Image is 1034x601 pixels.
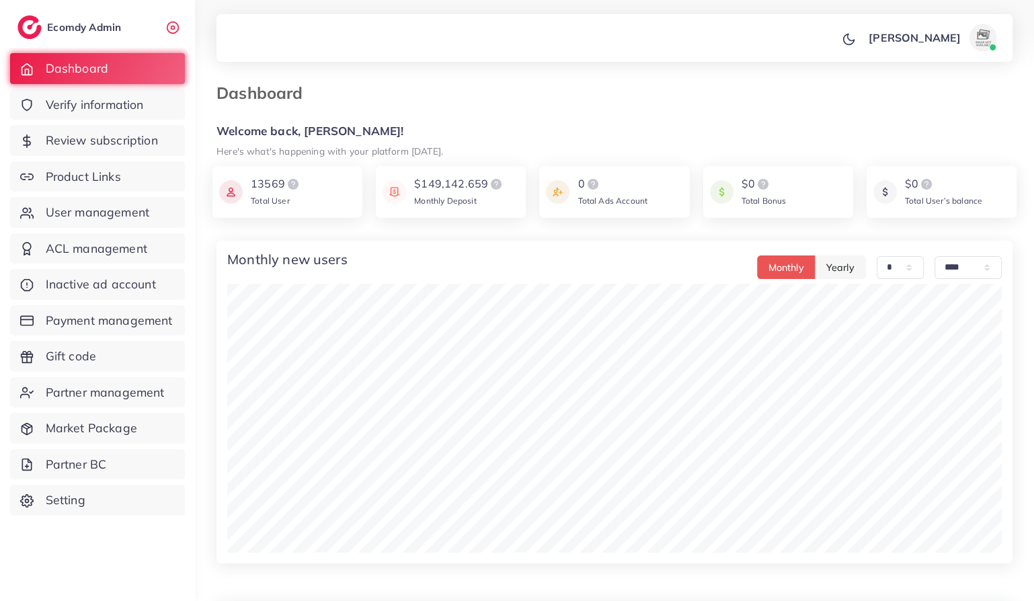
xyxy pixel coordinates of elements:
[46,276,156,293] span: Inactive ad account
[46,348,96,365] span: Gift code
[488,176,504,192] img: logo
[905,176,982,192] div: $0
[869,30,961,46] p: [PERSON_NAME]
[414,196,476,206] span: Monthly Deposit
[10,305,185,336] a: Payment management
[10,449,185,480] a: Partner BC
[17,15,42,39] img: logo
[10,233,185,264] a: ACL management
[10,485,185,516] a: Setting
[46,384,165,401] span: Partner management
[546,176,569,208] img: icon payment
[10,377,185,408] a: Partner management
[46,168,121,186] span: Product Links
[414,176,504,192] div: $149,142.659
[10,269,185,300] a: Inactive ad account
[46,312,173,329] span: Payment management
[46,132,158,149] span: Review subscription
[10,161,185,192] a: Product Links
[10,341,185,372] a: Gift code
[216,145,443,157] small: Here's what's happening with your platform [DATE].
[742,196,787,206] span: Total Bonus
[10,413,185,444] a: Market Package
[46,456,107,473] span: Partner BC
[216,83,313,103] h3: Dashboard
[918,176,934,192] img: logo
[46,491,85,509] span: Setting
[742,176,787,192] div: $0
[227,251,348,268] h4: Monthly new users
[815,255,866,279] button: Yearly
[710,176,733,208] img: icon payment
[46,240,147,257] span: ACL management
[755,176,771,192] img: logo
[46,60,108,77] span: Dashboard
[10,125,185,156] a: Review subscription
[10,89,185,120] a: Verify information
[47,21,124,34] h2: Ecomdy Admin
[285,176,301,192] img: logo
[861,24,1002,51] a: [PERSON_NAME]avatar
[10,53,185,84] a: Dashboard
[251,196,290,206] span: Total User
[216,124,1012,138] h5: Welcome back, [PERSON_NAME]!
[905,196,982,206] span: Total User’s balance
[578,176,647,192] div: 0
[585,176,601,192] img: logo
[383,176,406,208] img: icon payment
[757,255,816,279] button: Monthly
[873,176,897,208] img: icon payment
[17,15,124,39] a: logoEcomdy Admin
[578,196,647,206] span: Total Ads Account
[46,204,149,221] span: User management
[251,176,301,192] div: 13569
[10,197,185,228] a: User management
[219,176,243,208] img: icon payment
[46,96,144,114] span: Verify information
[969,24,996,51] img: avatar
[46,419,137,437] span: Market Package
